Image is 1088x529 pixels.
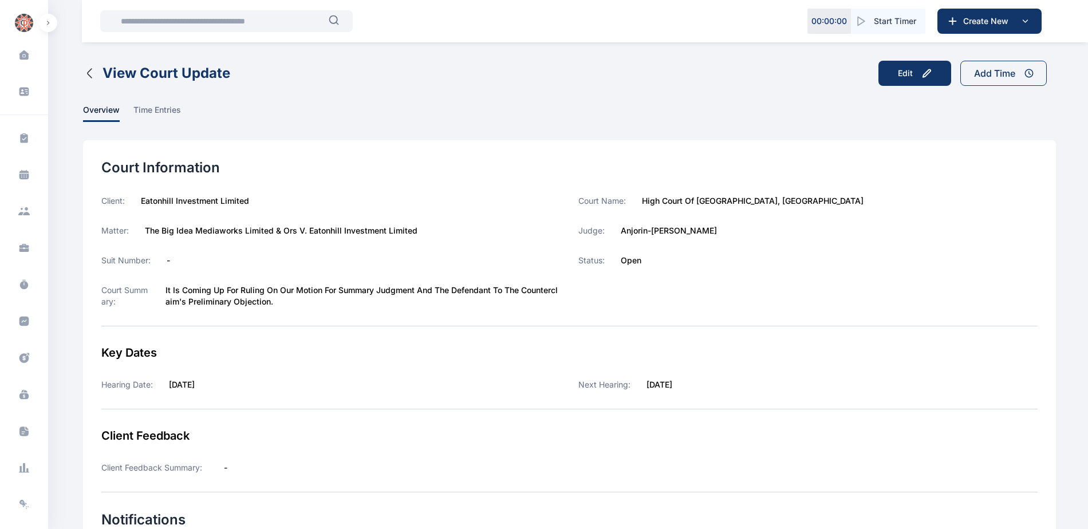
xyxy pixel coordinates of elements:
label: Client: [101,195,125,207]
span: Start Timer [874,15,916,27]
a: overview [83,104,133,122]
button: View Court Update [83,64,230,82]
button: Create New [937,9,1042,34]
label: High Court of [GEOGRAPHIC_DATA], [GEOGRAPHIC_DATA] [642,195,864,207]
label: [DATE] [169,380,195,389]
label: Court Name: [578,195,626,207]
div: Key Dates [101,345,1038,361]
span: View Court Update [103,64,230,82]
label: Suit Number: [101,255,151,266]
label: - [167,255,170,266]
div: Court Information [101,159,1038,177]
label: Open [621,255,641,266]
label: Next Hearing: [578,379,630,390]
label: - [224,463,227,472]
div: Edit [898,68,913,79]
label: Hearing Date: [101,380,153,389]
label: Eatonhill Investment Limited [141,195,249,207]
label: Anjorin-[PERSON_NAME] [621,225,717,236]
label: Client Feedback Summary: [101,462,207,473]
button: Add Time [960,61,1047,86]
button: Edit [878,61,951,86]
label: [DATE] [647,379,672,390]
span: Create New [959,15,1018,27]
button: Start Timer [851,9,925,34]
div: Client Feedback [101,428,1038,444]
a: time entries [133,104,195,122]
span: overview [83,104,120,122]
label: It is coming up for Ruling on our Motion for Summary Judgment and The Defendant to the Countercla... [165,285,561,307]
label: The Big Idea Mediaworks Limited & Ors V. Eatonhill Investment Limited [145,225,417,236]
label: Status: [578,255,605,266]
h2: Notifications [101,511,1038,529]
span: time entries [133,104,181,122]
label: Court Summary: [101,285,149,307]
div: Add Time [974,66,1015,80]
label: Matter: [101,225,129,236]
label: Judge: [578,225,605,236]
p: 00 : 00 : 00 [811,15,847,27]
